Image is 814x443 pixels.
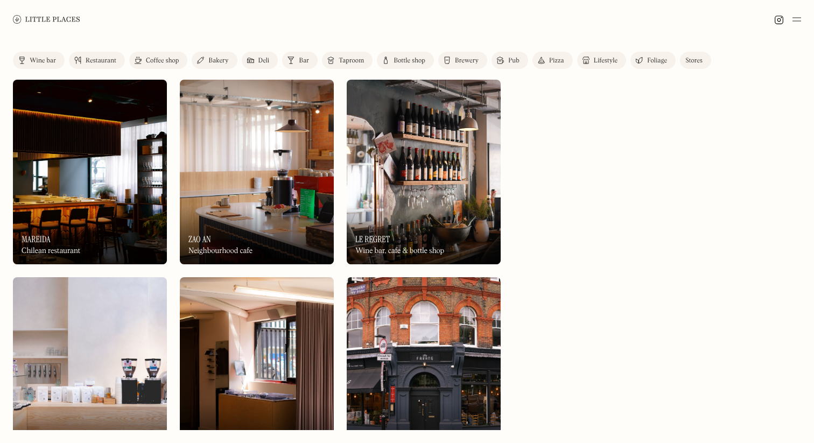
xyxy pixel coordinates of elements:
[377,52,434,69] a: Bottle shop
[242,52,278,69] a: Deli
[685,58,703,64] div: Stores
[282,52,318,69] a: Bar
[180,80,334,264] a: Zao AnZao AnZao AnNeighbourhood cafe
[22,234,51,244] h3: Mareida
[647,58,667,64] div: Foliage
[532,52,573,69] a: Pizza
[594,58,617,64] div: Lifestyle
[577,52,626,69] a: Lifestyle
[347,80,501,264] img: Le Regret
[30,58,56,64] div: Wine bar
[438,52,487,69] a: Brewery
[180,80,334,264] img: Zao An
[549,58,564,64] div: Pizza
[22,247,80,256] div: Chilean restaurant
[146,58,179,64] div: Coffee shop
[355,247,444,256] div: Wine bar, cafe & bottle shop
[355,234,390,244] h3: Le Regret
[13,80,167,264] a: MareidaMareidaMareidaChilean restaurant
[258,58,270,64] div: Deli
[322,52,373,69] a: Taproom
[188,234,211,244] h3: Zao An
[69,52,125,69] a: Restaurant
[86,58,116,64] div: Restaurant
[129,52,187,69] a: Coffee shop
[339,58,364,64] div: Taproom
[455,58,479,64] div: Brewery
[347,80,501,264] a: Le RegretLe RegretLe RegretWine bar, cafe & bottle shop
[208,58,228,64] div: Bakery
[192,52,237,69] a: Bakery
[630,52,676,69] a: Foliage
[188,247,252,256] div: Neighbourhood cafe
[13,80,167,264] img: Mareida
[508,58,520,64] div: Pub
[680,52,711,69] a: Stores
[394,58,425,64] div: Bottle shop
[299,58,309,64] div: Bar
[492,52,528,69] a: Pub
[13,52,65,69] a: Wine bar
